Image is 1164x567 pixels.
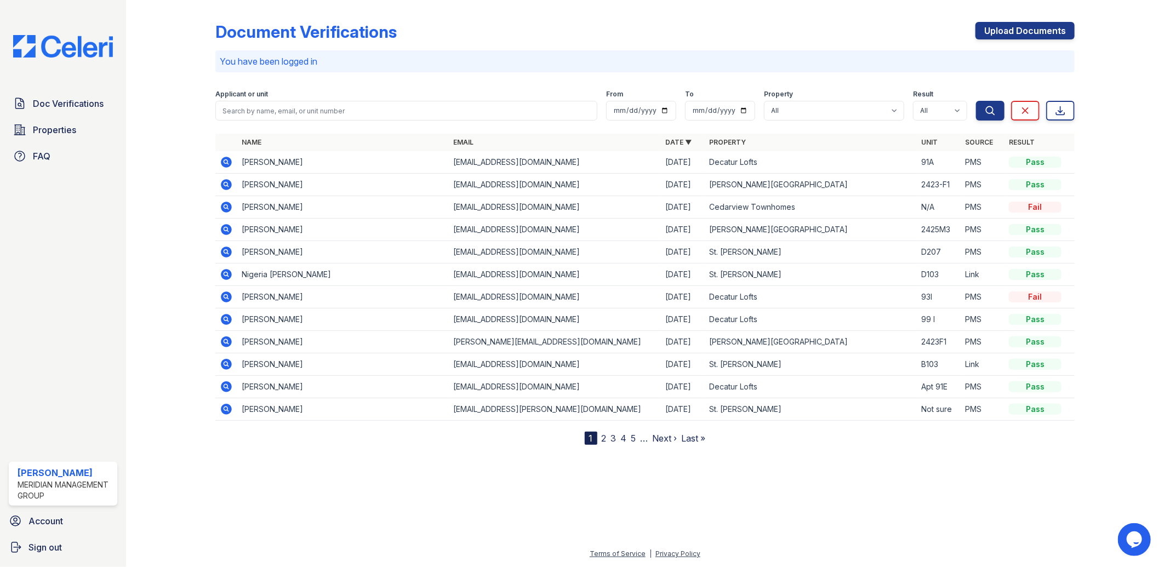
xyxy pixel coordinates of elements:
[611,433,617,444] a: 3
[1118,523,1153,556] iframe: chat widget
[4,35,122,58] img: CE_Logo_Blue-a8612792a0a2168367f1c8372b55b34899dd931a85d93a1a3d3e32e68fde9ad4.png
[653,433,677,444] a: Next ›
[449,331,661,353] td: [PERSON_NAME][EMAIL_ADDRESS][DOMAIN_NAME]
[661,353,705,376] td: [DATE]
[1009,336,1062,347] div: Pass
[961,241,1005,264] td: PMS
[18,466,113,479] div: [PERSON_NAME]
[4,510,122,532] a: Account
[1009,224,1062,235] div: Pass
[449,151,661,174] td: [EMAIL_ADDRESS][DOMAIN_NAME]
[449,398,661,421] td: [EMAIL_ADDRESS][PERSON_NAME][DOMAIN_NAME]
[961,219,1005,241] td: PMS
[961,196,1005,219] td: PMS
[685,90,694,99] label: To
[237,286,449,308] td: [PERSON_NAME]
[917,196,961,219] td: N/A
[661,241,705,264] td: [DATE]
[917,219,961,241] td: 2425M3
[1009,269,1062,280] div: Pass
[631,433,636,444] a: 5
[449,264,661,286] td: [EMAIL_ADDRESS][DOMAIN_NAME]
[917,241,961,264] td: D207
[1009,404,1062,415] div: Pass
[661,286,705,308] td: [DATE]
[705,264,917,286] td: St. [PERSON_NAME]
[28,514,63,528] span: Account
[215,22,397,42] div: Document Verifications
[665,138,692,146] a: Date ▼
[237,219,449,241] td: [PERSON_NAME]
[705,219,917,241] td: [PERSON_NAME][GEOGRAPHIC_DATA]
[449,286,661,308] td: [EMAIL_ADDRESS][DOMAIN_NAME]
[764,90,793,99] label: Property
[917,353,961,376] td: B103
[961,264,1005,286] td: Link
[449,376,661,398] td: [EMAIL_ADDRESS][DOMAIN_NAME]
[237,196,449,219] td: [PERSON_NAME]
[606,90,623,99] label: From
[215,90,268,99] label: Applicant or unit
[1009,291,1062,302] div: Fail
[237,264,449,286] td: Nigeria [PERSON_NAME]
[917,398,961,421] td: Not sure
[215,101,598,121] input: Search by name, email, or unit number
[18,479,113,501] div: Meridian Management Group
[28,541,62,554] span: Sign out
[33,97,104,110] span: Doc Verifications
[9,119,117,141] a: Properties
[621,433,627,444] a: 4
[975,22,1075,39] a: Upload Documents
[965,138,993,146] a: Source
[655,549,700,558] a: Privacy Policy
[705,151,917,174] td: Decatur Lofts
[705,308,917,331] td: Decatur Lofts
[661,308,705,331] td: [DATE]
[1009,179,1062,190] div: Pass
[585,432,597,445] div: 1
[237,174,449,196] td: [PERSON_NAME]
[705,286,917,308] td: Decatur Lofts
[917,331,961,353] td: 2423F1
[705,398,917,421] td: St. [PERSON_NAME]
[449,196,661,219] td: [EMAIL_ADDRESS][DOMAIN_NAME]
[661,264,705,286] td: [DATE]
[661,376,705,398] td: [DATE]
[705,196,917,219] td: Cedarview Townhomes
[961,376,1005,398] td: PMS
[705,376,917,398] td: Decatur Lofts
[913,90,933,99] label: Result
[237,241,449,264] td: [PERSON_NAME]
[961,308,1005,331] td: PMS
[1009,314,1062,325] div: Pass
[661,219,705,241] td: [DATE]
[454,138,474,146] a: Email
[961,151,1005,174] td: PMS
[705,174,917,196] td: [PERSON_NAME][GEOGRAPHIC_DATA]
[961,353,1005,376] td: Link
[1009,202,1062,213] div: Fail
[917,264,961,286] td: D103
[237,308,449,331] td: [PERSON_NAME]
[917,151,961,174] td: 91A
[1009,138,1035,146] a: Result
[961,174,1005,196] td: PMS
[237,331,449,353] td: [PERSON_NAME]
[649,549,652,558] div: |
[449,174,661,196] td: [EMAIL_ADDRESS][DOMAIN_NAME]
[961,398,1005,421] td: PMS
[661,398,705,421] td: [DATE]
[705,331,917,353] td: [PERSON_NAME][GEOGRAPHIC_DATA]
[33,150,50,163] span: FAQ
[641,432,648,445] span: …
[449,219,661,241] td: [EMAIL_ADDRESS][DOMAIN_NAME]
[1009,157,1062,168] div: Pass
[682,433,706,444] a: Last »
[705,353,917,376] td: St. [PERSON_NAME]
[449,308,661,331] td: [EMAIL_ADDRESS][DOMAIN_NAME]
[961,286,1005,308] td: PMS
[921,138,938,146] a: Unit
[4,536,122,558] a: Sign out
[9,145,117,167] a: FAQ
